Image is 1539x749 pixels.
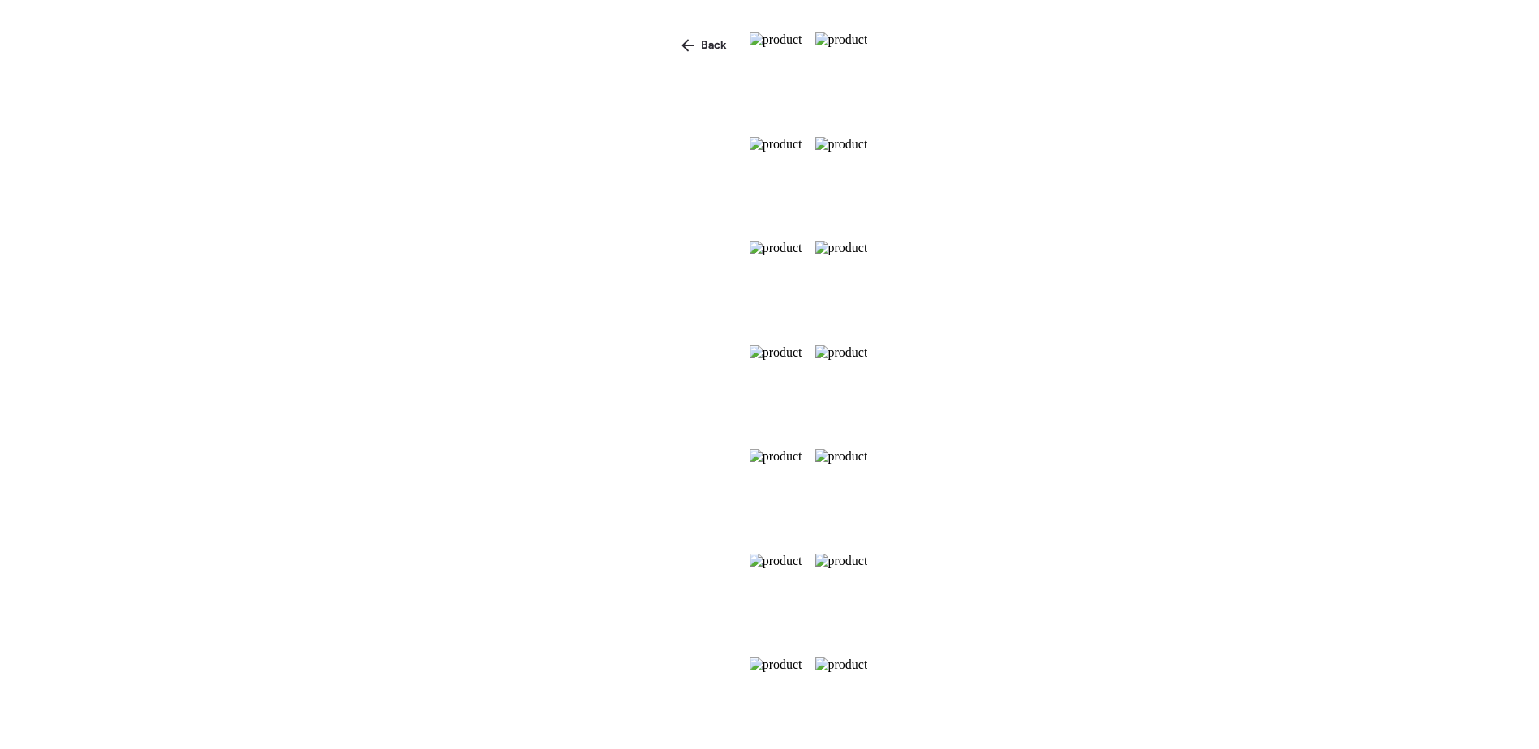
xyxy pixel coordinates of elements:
[815,241,868,332] img: product
[815,345,868,437] img: product
[750,345,802,437] img: product
[815,137,868,229] img: product
[701,37,727,53] span: Back
[815,554,868,645] img: product
[750,449,802,541] img: product
[815,449,868,541] img: product
[750,32,802,124] img: product
[815,657,868,749] img: product
[750,657,802,749] img: product
[750,137,802,229] img: product
[750,554,802,645] img: product
[750,241,802,332] img: product
[815,32,868,124] img: product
